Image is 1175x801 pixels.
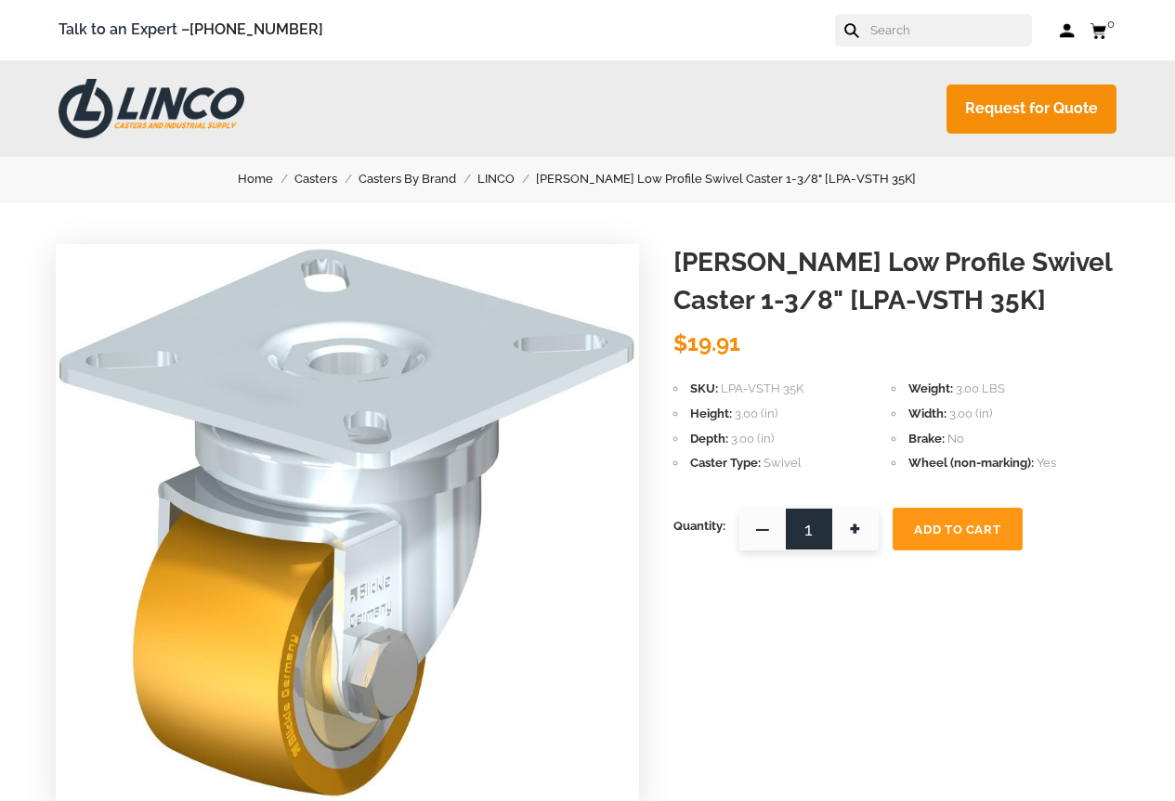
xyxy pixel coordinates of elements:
span: 3.00 (in) [735,407,777,420]
a: Casters [294,169,359,189]
span: No [947,432,964,446]
span: 0 [1107,17,1115,31]
span: Wheel (non-marking) [908,456,1034,470]
a: 0 [1090,19,1116,42]
span: 3.00 (in) [731,432,774,446]
span: Weight [908,381,953,395]
a: Home [238,169,294,189]
span: Quantity [673,508,725,545]
img: LINCO CASTERS & INDUSTRIAL SUPPLY [59,79,244,138]
span: — [739,508,786,550]
span: $19.91 [673,329,740,356]
span: Height [690,407,732,420]
a: Casters By Brand [359,169,477,189]
span: Caster Type [690,456,761,470]
span: Depth [690,432,728,446]
a: Request for Quote [947,84,1116,134]
a: Log in [1060,21,1076,40]
span: LPA-VSTH 35K [721,381,803,395]
input: Search [868,14,1032,46]
span: Swivel [764,456,802,470]
span: + [832,508,879,550]
span: Talk to an Expert – [59,18,323,43]
h1: [PERSON_NAME] Low Profile Swivel Caster 1-3/8" [LPA-VSTH 35K] [673,244,1119,319]
span: SKU [690,381,718,395]
span: Add To Cart [914,523,1000,536]
img: Blickle Low Profile Swivel Caster 1-3/8" [LPA-VSTH 35K] [56,244,639,801]
span: Width [908,407,947,420]
a: LINCO [477,169,536,189]
span: Yes [1037,456,1056,470]
span: 3.00 (in) [949,407,992,420]
a: [PHONE_NUMBER] [189,20,323,38]
span: 3.00 LBS [956,381,1005,395]
span: Brake [908,432,945,446]
a: [PERSON_NAME] Low Profile Swivel Caster 1-3/8" [LPA-VSTH 35K] [536,169,937,189]
button: Add To Cart [893,508,1023,550]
